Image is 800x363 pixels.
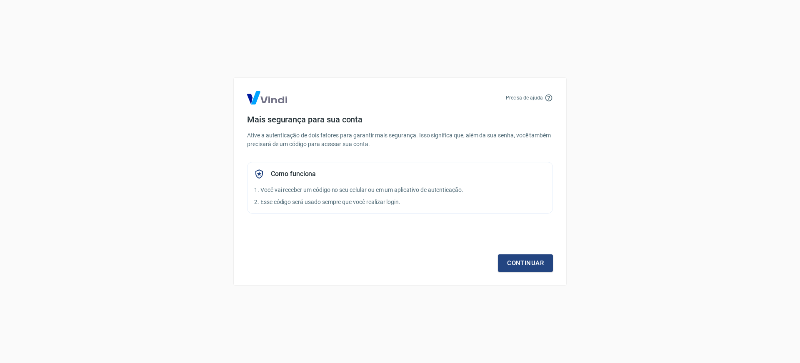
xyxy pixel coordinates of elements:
p: Ative a autenticação de dois fatores para garantir mais segurança. Isso significa que, além da su... [247,131,553,149]
p: 2. Esse código será usado sempre que você realizar login. [254,198,546,206]
p: 1. Você vai receber um código no seu celular ou em um aplicativo de autenticação. [254,186,546,194]
h5: Como funciona [271,170,316,178]
h4: Mais segurança para sua conta [247,114,553,124]
a: Continuar [498,254,553,272]
p: Precisa de ajuda [506,94,543,102]
img: Logo Vind [247,91,287,104]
